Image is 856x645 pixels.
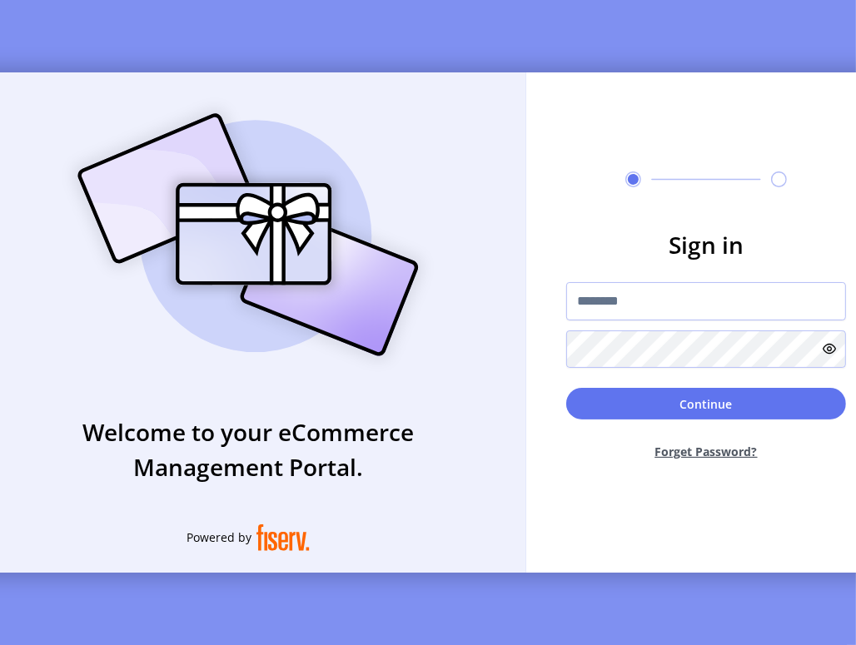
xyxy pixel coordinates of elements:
span: Powered by [187,528,251,546]
button: Continue [566,388,846,419]
img: card_Illustration.svg [52,95,444,375]
h3: Sign in [566,227,846,262]
button: Forget Password? [566,429,846,474]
